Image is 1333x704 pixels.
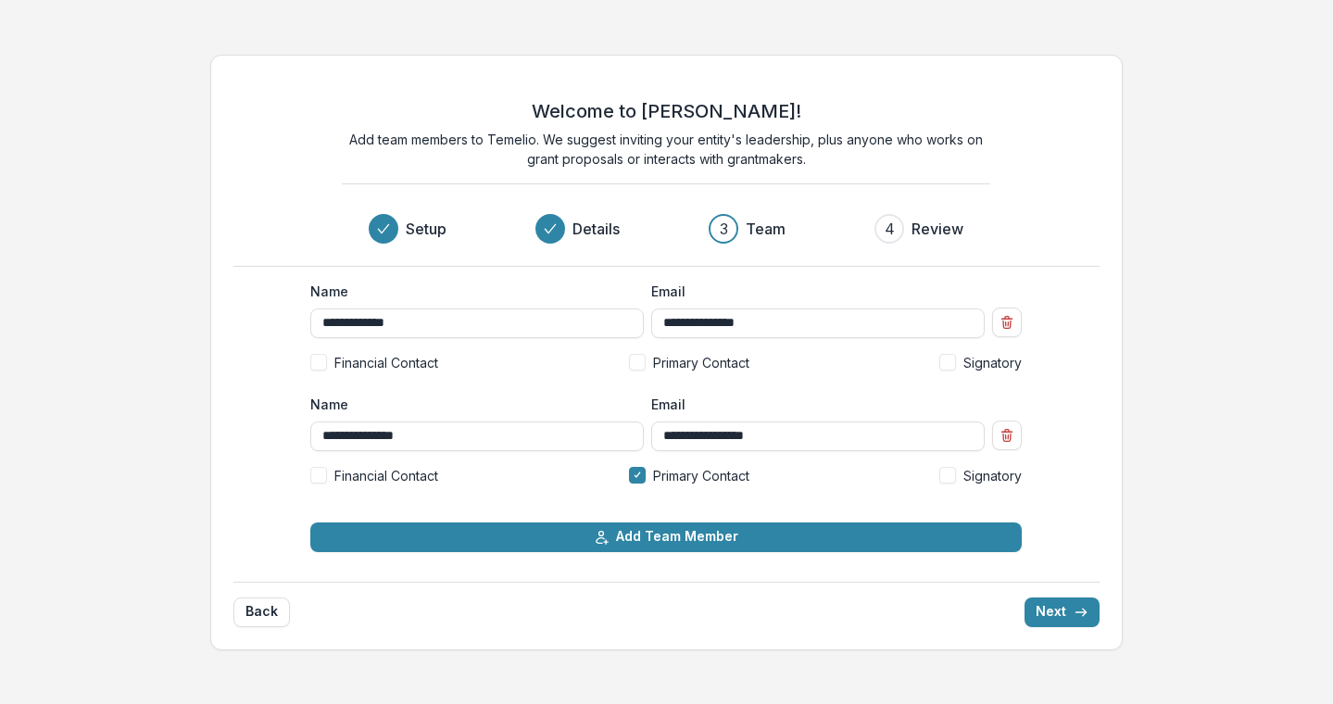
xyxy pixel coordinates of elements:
span: Primary Contact [653,353,749,372]
h2: Welcome to [PERSON_NAME]! [532,100,801,122]
span: Signatory [963,353,1022,372]
button: Back [233,597,290,627]
button: Remove team member [992,308,1022,337]
p: Add team members to Temelio. We suggest inviting your entity's leadership, plus anyone who works ... [342,130,990,169]
h3: Details [572,218,620,240]
span: Financial Contact [334,466,438,485]
span: Primary Contact [653,466,749,485]
h3: Review [912,218,963,240]
label: Name [310,282,633,301]
div: 4 [885,218,895,240]
button: Remove team member [992,421,1022,450]
label: Name [310,395,633,414]
span: Signatory [963,466,1022,485]
button: Add Team Member [310,522,1022,552]
div: 3 [720,218,728,240]
div: Progress [369,214,963,244]
h3: Setup [406,218,446,240]
h3: Team [746,218,786,240]
button: Next [1025,597,1100,627]
label: Email [651,282,974,301]
span: Financial Contact [334,353,438,372]
label: Email [651,395,974,414]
